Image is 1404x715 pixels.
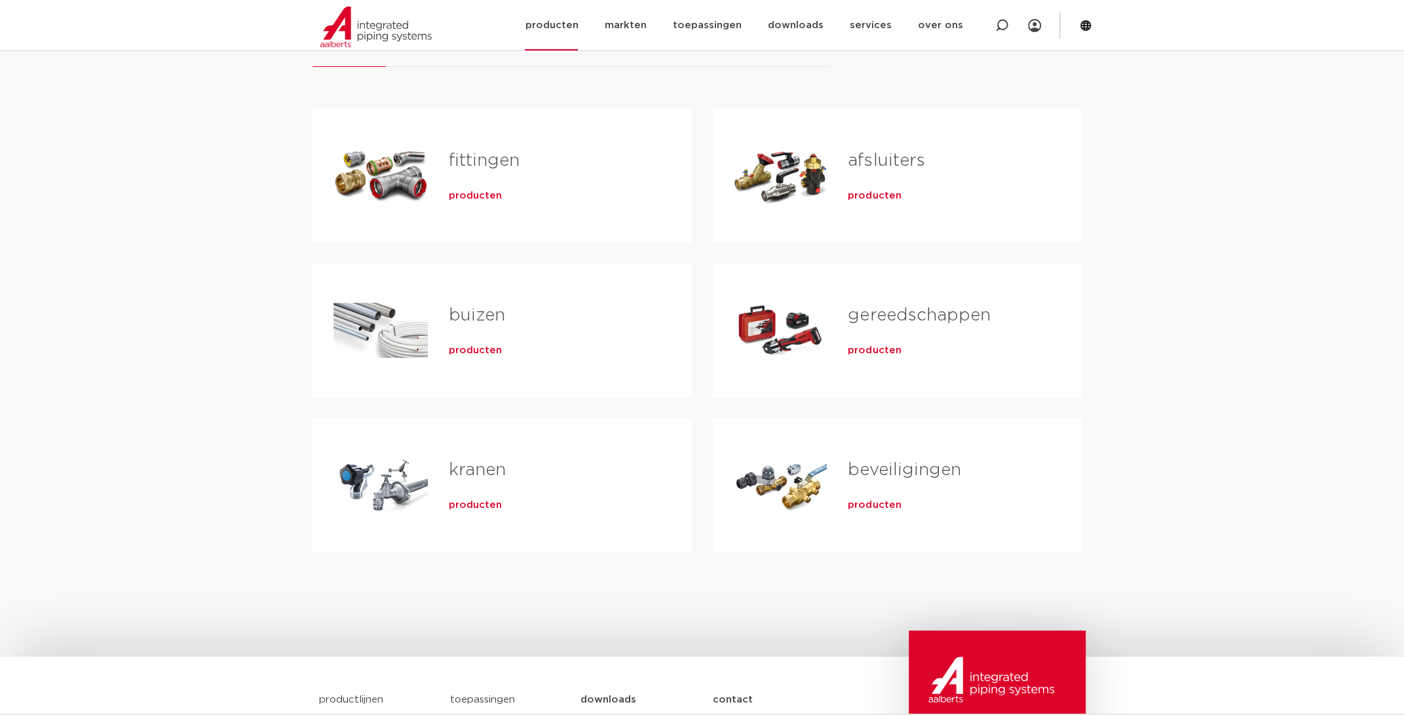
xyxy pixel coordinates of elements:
[449,152,520,169] a: fittingen
[848,344,901,357] a: producten
[449,344,502,357] a: producten
[848,307,990,324] a: gereedschappen
[449,695,514,705] a: toepassingen
[848,152,924,169] a: afsluiters
[449,499,502,512] a: producten
[449,189,502,203] a: producten
[449,307,505,324] a: buizen
[848,189,901,203] a: producten
[313,35,1092,573] div: Tabs. Open items met enter of spatie, sluit af met escape en navigeer met de pijltoetsen.
[848,461,960,478] a: beveiligingen
[449,461,506,478] a: kranen
[319,695,383,705] a: productlijnen
[848,499,901,512] a: producten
